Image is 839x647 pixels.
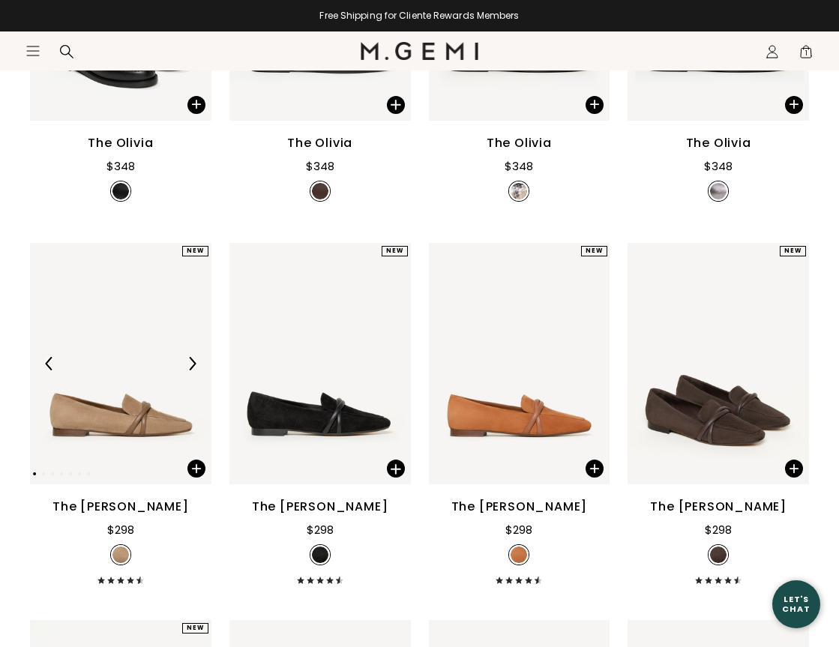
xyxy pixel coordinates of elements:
div: $348 [505,157,533,175]
div: The [PERSON_NAME] [451,498,588,516]
div: The Olivia [287,134,352,152]
div: NEW [182,623,208,634]
div: The Olivia [686,134,751,152]
div: The Olivia [487,134,552,152]
img: v_7396485595195_SWATCH_50x.jpg [511,183,527,199]
div: The [PERSON_NAME] [52,498,189,516]
div: $298 [307,521,334,539]
a: The [PERSON_NAME]$298 [628,243,809,585]
div: $348 [704,157,733,175]
img: v_7396490084411_SWATCH_50x.jpg [312,547,328,563]
img: v_7396490182715_SWATCH_50x.jpg [112,547,129,563]
div: $348 [306,157,334,175]
div: NEW [581,246,607,256]
div: $348 [106,157,135,175]
div: NEW [780,246,806,256]
span: 1 [799,47,814,62]
div: Let's Chat [772,595,820,613]
img: v_7396485627963_SWATCH_50x.jpg [710,183,727,199]
div: The Olivia [88,134,153,152]
img: The Brenda [628,243,809,485]
img: The Brenda [429,243,610,485]
div: The [PERSON_NAME] [252,498,388,516]
div: $298 [505,521,532,539]
img: v_7396490117179_SWATCH_50x.jpg [710,547,727,563]
img: The Brenda [30,243,211,485]
div: NEW [182,246,208,256]
img: v_7396485562427_SWATCH_50x.jpg [312,183,328,199]
img: The Brenda [229,243,411,485]
button: Open site menu [25,43,40,58]
img: v_7396490149947_SWATCH_50x.jpg [511,547,527,563]
a: The [PERSON_NAME]$298 [229,243,411,585]
img: v_7396485529659_SWATCH_50x.jpg [112,183,129,199]
img: M.Gemi [361,42,478,60]
div: $298 [705,521,732,539]
div: $298 [107,521,134,539]
div: The [PERSON_NAME] [650,498,787,516]
img: Previous Arrow [43,357,56,370]
div: NEW [382,246,408,256]
a: The [PERSON_NAME]$298 [429,243,610,585]
a: Previous ArrowNext ArrowThe [PERSON_NAME]$298 [30,243,211,585]
img: Next Arrow [185,357,199,370]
